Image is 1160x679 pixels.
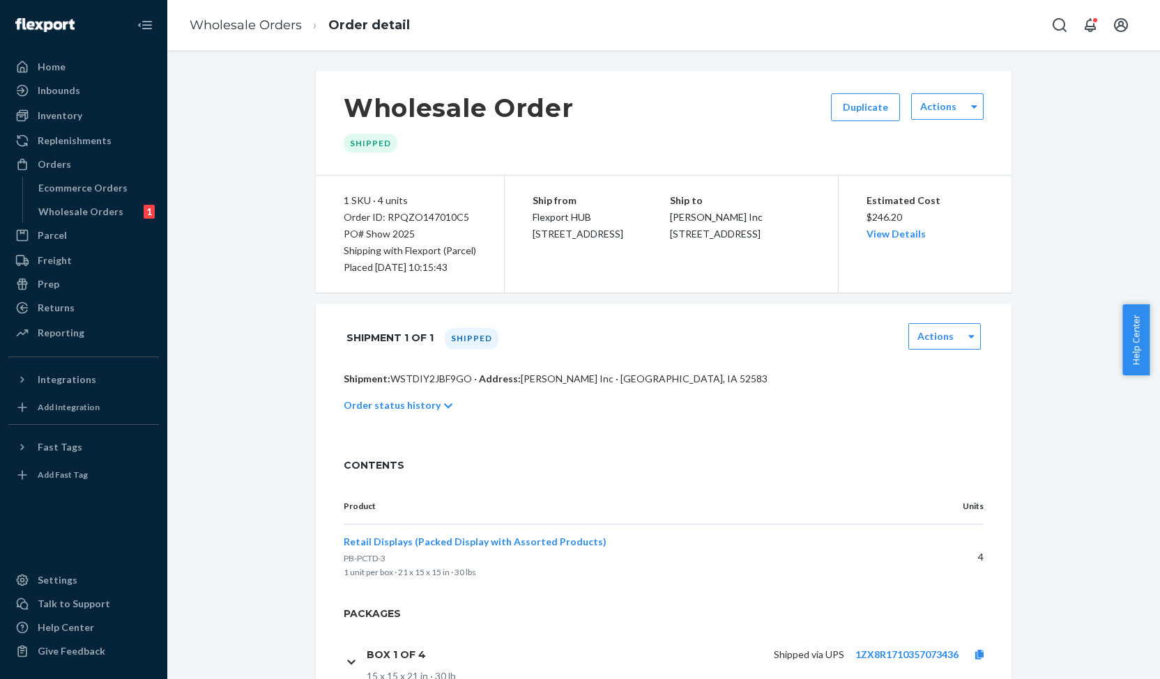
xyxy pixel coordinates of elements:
[346,323,434,352] h1: Shipment 1 of 1
[344,259,476,276] div: Placed [DATE] 10:15:43
[479,373,521,384] span: Address:
[178,5,421,46] ol: breadcrumbs
[1076,11,1104,39] button: Open notifications
[1046,11,1074,39] button: Open Search Box
[38,401,100,413] div: Add Integration
[670,211,763,240] span: [PERSON_NAME] Inc [STREET_ADDRESS]
[38,573,77,587] div: Settings
[38,644,105,658] div: Give Feedback
[38,373,96,387] div: Integrations
[344,242,476,259] p: Shipping with Flexport (Parcel)
[8,396,159,419] a: Add Integration
[344,209,476,226] div: Order ID: RPQZO147010C5
[31,177,160,199] a: Ecommerce Orders
[917,329,954,343] label: Actions
[867,192,984,209] p: Estimated Cost
[8,224,159,247] a: Parcel
[144,205,155,219] div: 1
[8,104,159,127] a: Inventory
[8,297,159,319] a: Returns
[8,56,159,78] a: Home
[855,648,959,660] a: 1ZX8R1710357073436
[8,464,159,486] a: Add Fast Tag
[344,192,476,209] div: 1 SKU · 4 units
[31,201,160,223] a: Wholesale Orders1
[344,226,476,242] div: PO# Show 2025
[8,640,159,662] button: Give Feedback
[38,134,112,148] div: Replenishments
[8,593,159,615] button: Talk to Support
[8,436,159,458] button: Fast Tags
[920,100,956,114] label: Actions
[8,249,159,272] a: Freight
[344,372,984,386] p: WSTDIY2JBF9GO · [PERSON_NAME] Inc · [GEOGRAPHIC_DATA], IA 52583
[38,597,110,611] div: Talk to Support
[38,181,128,195] div: Ecommerce Orders
[8,569,159,591] a: Settings
[38,469,88,481] div: Add Fast Tag
[1107,11,1135,39] button: Open account menu
[38,84,80,97] div: Inbounds
[670,192,809,209] p: Ship to
[8,79,159,102] a: Inbounds
[344,93,574,123] h1: Wholesale Order
[867,228,926,240] a: View Details
[925,500,984,513] p: Units
[774,648,844,662] p: Shipped via UPS
[8,322,159,344] a: Reporting
[344,553,386,563] span: PB-PCTD-3
[38,60,66,74] div: Home
[15,18,75,32] img: Flexport logo
[344,373,390,384] span: Shipment:
[344,536,606,547] span: Retail Displays (Packed Display with Assorted Products)
[344,500,903,513] p: Product
[38,301,75,315] div: Returns
[533,192,670,209] p: Ship from
[344,134,397,153] div: Shipped
[131,11,159,39] button: Close Navigation
[190,17,302,33] a: Wholesale Orders
[1122,304,1150,375] button: Help Center
[867,192,984,242] div: $246.20
[344,535,606,549] button: Retail Displays (Packed Display with Assorted Products)
[925,550,984,564] p: 4
[344,458,984,472] span: CONTENTS
[38,157,71,171] div: Orders
[38,621,94,634] div: Help Center
[38,109,82,123] div: Inventory
[8,273,159,295] a: Prep
[344,565,903,579] p: 1 unit per box · 21 x 15 x 15 in · 30 lbs
[8,368,159,391] button: Integrations
[38,277,59,291] div: Prep
[445,328,498,349] div: Shipped
[316,607,1012,632] h2: Packages
[8,153,159,175] a: Orders
[344,398,441,412] p: Order status history
[8,130,159,152] a: Replenishments
[8,616,159,639] a: Help Center
[38,205,123,219] div: Wholesale Orders
[533,211,623,240] span: Flexport HUB [STREET_ADDRESS]
[1071,637,1146,672] iframe: Opens a widget where you can chat to one of our agents
[328,17,410,33] a: Order detail
[38,440,82,454] div: Fast Tags
[38,253,72,267] div: Freight
[38,228,67,242] div: Parcel
[367,648,426,661] h1: Box 1 of 4
[831,93,900,121] button: Duplicate
[38,326,84,340] div: Reporting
